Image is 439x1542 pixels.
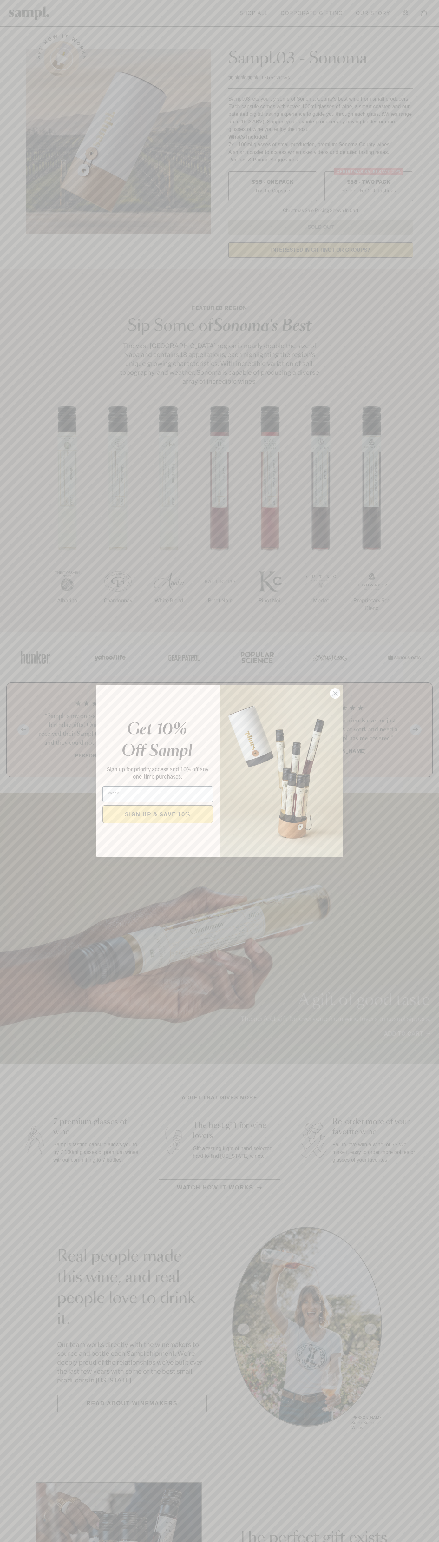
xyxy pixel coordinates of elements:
button: Close dialog [330,688,341,699]
img: 96933287-25a1-481a-a6d8-4dd623390dc6.png [219,685,343,857]
em: Get 10% Off Sampl [121,722,192,759]
span: Sign up for priority access and 10% off any one-time purchases. [107,765,208,780]
input: Email [102,786,213,802]
button: SIGN UP & SAVE 10% [102,805,213,823]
